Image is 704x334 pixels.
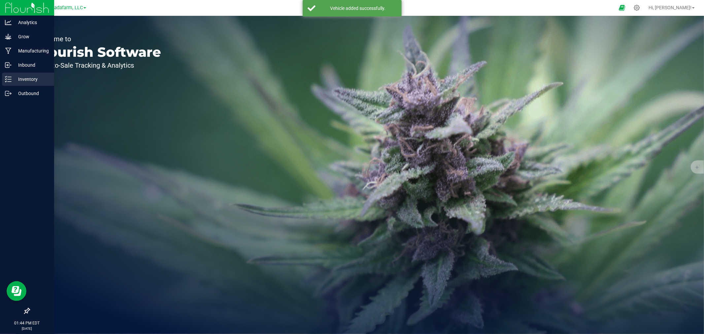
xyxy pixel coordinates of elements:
p: [DATE] [3,326,51,331]
div: Vehicle added successfully. [319,5,397,12]
inline-svg: Manufacturing [5,48,12,54]
p: Manufacturing [12,47,51,55]
p: Inbound [12,61,51,69]
div: Manage settings [633,5,641,11]
span: Spadafarm, LLC [49,5,83,11]
inline-svg: Inventory [5,76,12,83]
p: Seed-to-Sale Tracking & Analytics [36,62,161,69]
p: Flourish Software [36,46,161,59]
p: Grow [12,33,51,41]
p: Analytics [12,18,51,26]
inline-svg: Analytics [5,19,12,26]
p: Inventory [12,75,51,83]
p: Welcome to [36,36,161,42]
inline-svg: Outbound [5,90,12,97]
p: Outbound [12,89,51,97]
inline-svg: Inbound [5,62,12,68]
p: 01:44 PM EDT [3,320,51,326]
span: Open Ecommerce Menu [615,1,629,14]
iframe: Resource center [7,281,26,301]
inline-svg: Grow [5,33,12,40]
span: Hi, [PERSON_NAME]! [649,5,691,10]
